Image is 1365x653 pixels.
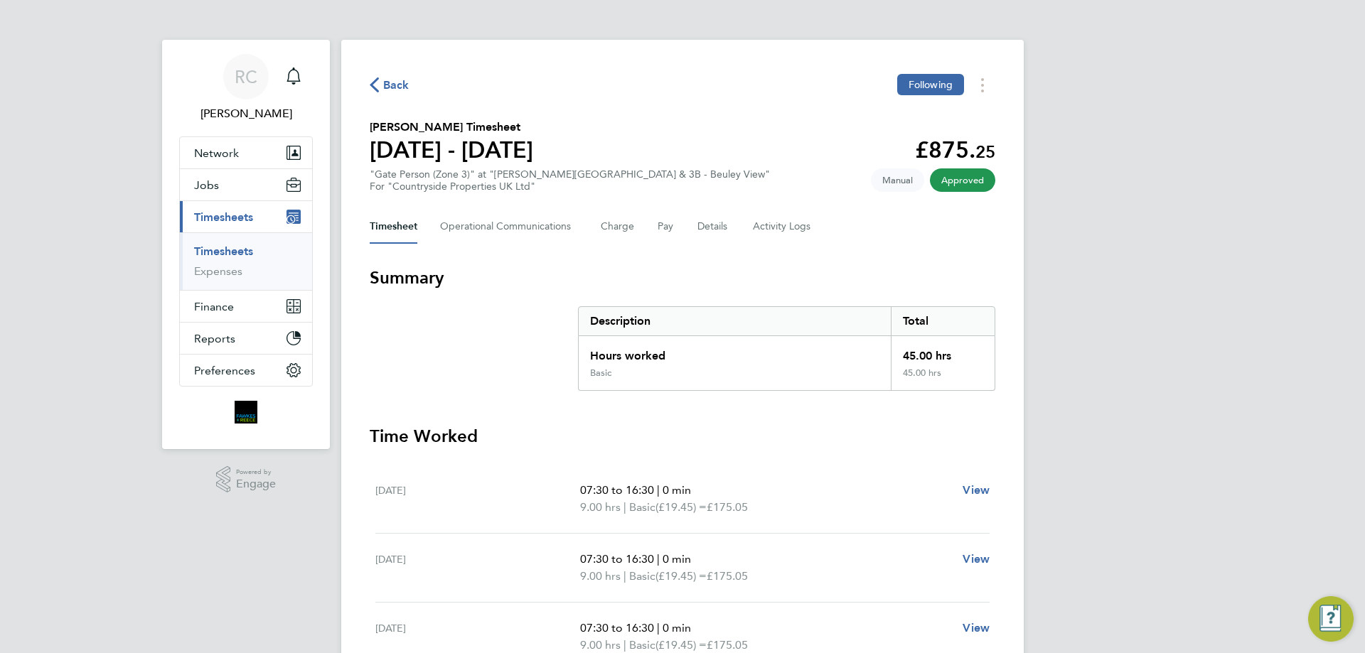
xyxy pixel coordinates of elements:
span: RC [235,68,257,86]
span: | [657,621,660,635]
span: Powered by [236,466,276,478]
span: | [623,638,626,652]
a: Expenses [194,264,242,278]
button: Activity Logs [753,210,813,244]
button: Jobs [180,169,312,200]
span: Robyn Clarke [179,105,313,122]
span: View [963,552,990,566]
h2: [PERSON_NAME] Timesheet [370,119,533,136]
span: 0 min [663,552,691,566]
span: Network [194,146,239,160]
span: | [657,552,660,566]
div: Hours worked [579,336,891,367]
span: (£19.45) = [655,500,707,514]
span: 25 [975,141,995,162]
a: Powered byEngage [216,466,277,493]
span: This timesheet was manually created. [871,168,924,192]
span: 07:30 to 16:30 [580,552,654,566]
span: 07:30 to 16:30 [580,621,654,635]
span: | [657,483,660,497]
span: View [963,483,990,497]
div: Description [579,307,891,335]
div: [DATE] [375,482,580,516]
button: Details [697,210,730,244]
button: Timesheets Menu [970,74,995,96]
nav: Main navigation [162,40,330,449]
span: £175.05 [707,500,748,514]
button: Charge [601,210,635,244]
a: View [963,482,990,499]
span: Basic [629,568,655,585]
div: [DATE] [375,551,580,585]
span: 07:30 to 16:30 [580,483,654,497]
div: 45.00 hrs [891,367,995,390]
span: £175.05 [707,569,748,583]
span: | [623,569,626,583]
div: Total [891,307,995,335]
span: 9.00 hrs [580,638,621,652]
span: View [963,621,990,635]
span: Finance [194,300,234,313]
span: £175.05 [707,638,748,652]
button: Engage Resource Center [1308,596,1354,642]
button: Finance [180,291,312,322]
span: This timesheet has been approved. [930,168,995,192]
span: (£19.45) = [655,638,707,652]
a: View [963,551,990,568]
a: RC[PERSON_NAME] [179,54,313,122]
h1: [DATE] - [DATE] [370,136,533,164]
button: Pay [658,210,675,244]
button: Back [370,76,409,94]
span: Following [909,78,953,91]
button: Timesheet [370,210,417,244]
div: 45.00 hrs [891,336,995,367]
span: Back [383,77,409,94]
span: Basic [629,499,655,516]
button: Timesheets [180,201,312,232]
span: Engage [236,478,276,490]
button: Network [180,137,312,168]
div: Timesheets [180,232,312,290]
h3: Summary [370,266,995,289]
button: Following [897,74,964,95]
span: 0 min [663,621,691,635]
div: Basic [590,367,611,379]
h3: Time Worked [370,425,995,448]
div: "Gate Person (Zone 3)" at "[PERSON_NAME][GEOGRAPHIC_DATA] & 3B - Beuley View" [370,168,770,193]
span: Jobs [194,178,219,192]
div: Summary [578,306,995,391]
span: 9.00 hrs [580,500,621,514]
span: | [623,500,626,514]
span: 0 min [663,483,691,497]
a: View [963,620,990,637]
span: (£19.45) = [655,569,707,583]
span: Reports [194,332,235,345]
div: For "Countryside Properties UK Ltd" [370,180,770,193]
a: Timesheets [194,244,253,258]
span: Preferences [194,364,255,377]
span: Timesheets [194,210,253,224]
app-decimal: £875. [915,136,995,163]
button: Preferences [180,355,312,386]
img: bromak-logo-retina.png [235,401,257,423]
span: 9.00 hrs [580,569,621,583]
button: Operational Communications [440,210,578,244]
a: Go to home page [179,401,313,423]
button: Reports [180,323,312,354]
